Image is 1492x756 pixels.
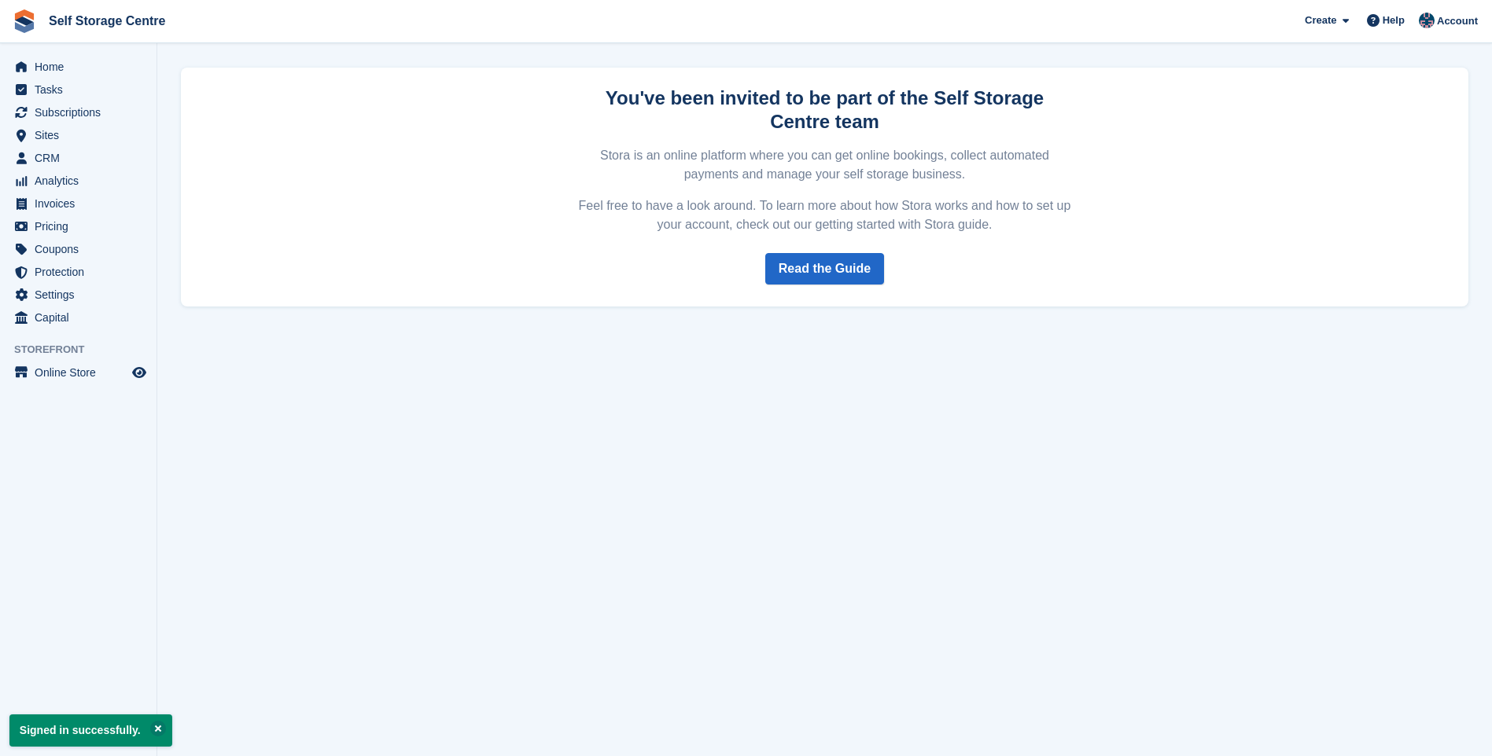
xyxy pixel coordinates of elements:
[8,261,149,283] a: menu
[1305,13,1336,28] span: Create
[8,361,149,384] a: menu
[8,215,149,237] a: menu
[1383,13,1405,28] span: Help
[8,79,149,101] a: menu
[35,101,129,123] span: Subscriptions
[8,284,149,306] a: menu
[35,361,129,384] span: Online Store
[35,124,129,146] span: Sites
[8,101,149,123] a: menu
[8,306,149,328] a: menu
[577,196,1074,234] p: Feel free to have a look around. To learn more about how Stora works and how to set up your accou...
[8,124,149,146] a: menu
[35,170,129,192] span: Analytics
[8,56,149,78] a: menu
[35,147,129,169] span: CRM
[9,714,172,747] p: Signed in successfully.
[8,238,149,260] a: menu
[765,253,884,284] a: Read the Guide
[35,56,129,78] span: Home
[8,170,149,192] a: menu
[35,261,129,283] span: Protection
[8,147,149,169] a: menu
[35,193,129,215] span: Invoices
[130,363,149,382] a: Preview store
[35,79,129,101] span: Tasks
[35,238,129,260] span: Coupons
[35,306,129,328] span: Capital
[606,87,1044,132] strong: You've been invited to be part of the Self Storage Centre team
[1419,13,1435,28] img: Clair Cole
[35,284,129,306] span: Settings
[35,215,129,237] span: Pricing
[577,146,1074,184] p: Stora is an online platform where you can get online bookings, collect automated payments and man...
[42,8,171,34] a: Self Storage Centre
[13,9,36,33] img: stora-icon-8386f47178a22dfd0bd8f6a31ec36ba5ce8667c1dd55bd0f319d3a0aa187defe.svg
[8,193,149,215] a: menu
[1437,13,1478,29] span: Account
[14,342,157,358] span: Storefront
